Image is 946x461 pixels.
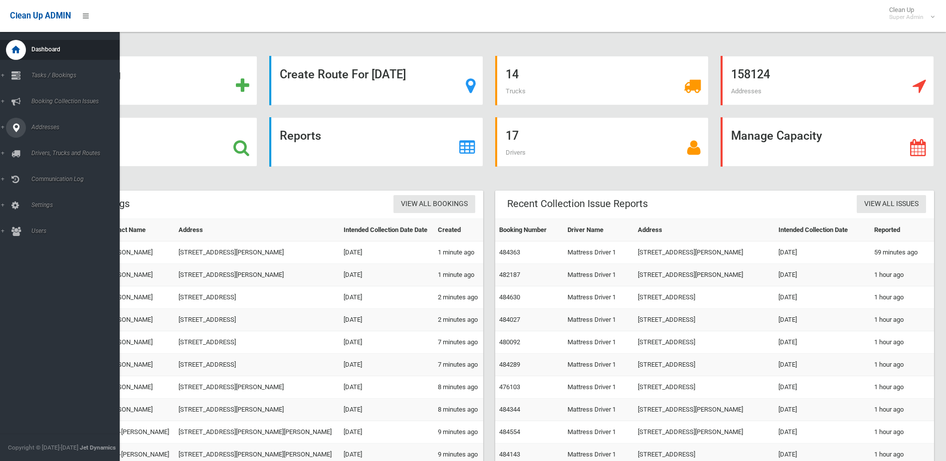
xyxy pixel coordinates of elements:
[870,286,934,309] td: 1 hour ago
[175,421,340,444] td: [STREET_ADDRESS][PERSON_NAME][PERSON_NAME]
[175,241,340,264] td: [STREET_ADDRESS][PERSON_NAME]
[340,309,434,331] td: [DATE]
[870,376,934,399] td: 1 hour ago
[269,56,483,105] a: Create Route For [DATE]
[269,117,483,167] a: Reports
[434,331,483,354] td: 7 minutes ago
[8,444,78,451] span: Copyright © [DATE]-[DATE]
[101,399,175,421] td: [PERSON_NAME]
[499,428,520,436] a: 484554
[340,286,434,309] td: [DATE]
[175,309,340,331] td: [STREET_ADDRESS]
[340,354,434,376] td: [DATE]
[857,195,926,214] a: View All Issues
[870,241,934,264] td: 59 minutes ago
[28,228,127,234] span: Users
[774,354,870,376] td: [DATE]
[870,309,934,331] td: 1 hour ago
[774,399,870,421] td: [DATE]
[884,6,934,21] span: Clean Up
[499,451,520,458] a: 484143
[28,46,127,53] span: Dashboard
[101,241,175,264] td: [PERSON_NAME]
[175,354,340,376] td: [STREET_ADDRESS]
[564,354,633,376] td: Mattress Driver 1
[28,98,127,105] span: Booking Collection Issues
[28,202,127,209] span: Settings
[731,129,822,143] strong: Manage Capacity
[175,399,340,421] td: [STREET_ADDRESS][PERSON_NAME]
[434,286,483,309] td: 2 minutes ago
[774,331,870,354] td: [DATE]
[506,67,519,81] strong: 14
[434,421,483,444] td: 9 minutes ago
[774,264,870,286] td: [DATE]
[495,194,660,214] header: Recent Collection Issue Reports
[634,399,774,421] td: [STREET_ADDRESS][PERSON_NAME]
[564,286,633,309] td: Mattress Driver 1
[340,376,434,399] td: [DATE]
[774,286,870,309] td: [DATE]
[634,421,774,444] td: [STREET_ADDRESS][PERSON_NAME]
[634,241,774,264] td: [STREET_ADDRESS][PERSON_NAME]
[870,399,934,421] td: 1 hour ago
[499,406,520,413] a: 484344
[175,286,340,309] td: [STREET_ADDRESS]
[634,354,774,376] td: [STREET_ADDRESS]
[870,421,934,444] td: 1 hour ago
[280,67,406,81] strong: Create Route For [DATE]
[101,376,175,399] td: [PERSON_NAME]
[499,361,520,368] a: 484289
[634,331,774,354] td: [STREET_ADDRESS]
[774,376,870,399] td: [DATE]
[731,87,761,95] span: Addresses
[889,13,924,21] small: Super Admin
[495,117,709,167] a: 17 Drivers
[340,241,434,264] td: [DATE]
[634,376,774,399] td: [STREET_ADDRESS]
[393,195,475,214] a: View All Bookings
[564,309,633,331] td: Mattress Driver 1
[564,331,633,354] td: Mattress Driver 1
[340,264,434,286] td: [DATE]
[870,354,934,376] td: 1 hour ago
[101,354,175,376] td: [PERSON_NAME]
[634,219,774,241] th: Address
[101,219,175,241] th: Contact Name
[564,399,633,421] td: Mattress Driver 1
[28,72,127,79] span: Tasks / Bookings
[721,117,934,167] a: Manage Capacity
[434,264,483,286] td: 1 minute ago
[28,124,127,131] span: Addresses
[499,316,520,323] a: 484027
[101,331,175,354] td: [PERSON_NAME]
[44,56,257,105] a: Add Booking
[499,248,520,256] a: 484363
[101,309,175,331] td: [PERSON_NAME]
[634,309,774,331] td: [STREET_ADDRESS]
[340,219,434,241] th: Intended Collection Date Date
[44,117,257,167] a: Search
[499,338,520,346] a: 480092
[774,219,870,241] th: Intended Collection Date
[175,219,340,241] th: Address
[564,376,633,399] td: Mattress Driver 1
[499,383,520,391] a: 476103
[434,241,483,264] td: 1 minute ago
[564,241,633,264] td: Mattress Driver 1
[434,219,483,241] th: Created
[564,421,633,444] td: Mattress Driver 1
[495,219,564,241] th: Booking Number
[10,11,71,20] span: Clean Up ADMIN
[434,376,483,399] td: 8 minutes ago
[870,219,934,241] th: Reported
[434,354,483,376] td: 7 minutes ago
[101,286,175,309] td: [PERSON_NAME]
[175,376,340,399] td: [STREET_ADDRESS][PERSON_NAME]
[340,421,434,444] td: [DATE]
[101,264,175,286] td: [PERSON_NAME]
[101,421,175,444] td: Cong-[PERSON_NAME]
[564,219,633,241] th: Driver Name
[506,129,519,143] strong: 17
[340,399,434,421] td: [DATE]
